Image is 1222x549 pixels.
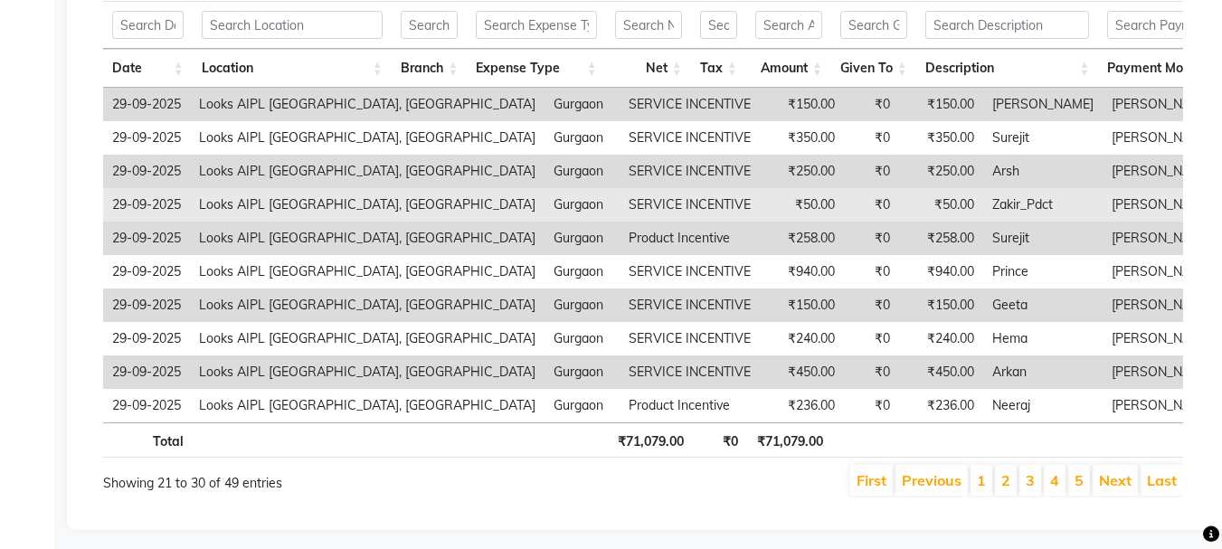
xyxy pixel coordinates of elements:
td: SERVICE INCENTIVE [620,322,760,355]
a: Previous [902,471,961,489]
td: ₹0 [844,188,899,222]
td: Looks AIPL [GEOGRAPHIC_DATA], [GEOGRAPHIC_DATA] [190,121,545,155]
td: Zakir_Pdct [983,188,1103,222]
td: Gurgaon [545,355,620,389]
input: Search Net [615,11,682,39]
a: 4 [1050,471,1059,489]
td: ₹236.00 [899,389,983,422]
td: 29-09-2025 [103,255,190,289]
td: ₹450.00 [899,355,983,389]
input: Search Location [202,11,383,39]
td: Gurgaon [545,188,620,222]
td: Hema [983,322,1103,355]
td: Arsh [983,155,1103,188]
td: ₹350.00 [760,121,844,155]
td: Looks AIPL [GEOGRAPHIC_DATA], [GEOGRAPHIC_DATA] [190,355,545,389]
td: ₹240.00 [760,322,844,355]
td: Gurgaon [545,222,620,255]
td: 29-09-2025 [103,355,190,389]
td: ₹0 [844,88,899,121]
a: Last [1147,471,1177,489]
td: ₹940.00 [760,255,844,289]
td: 29-09-2025 [103,88,190,121]
th: Branch: activate to sort column ascending [392,49,468,88]
input: Search Expense Type [476,11,596,39]
td: ₹250.00 [899,155,983,188]
th: Description: activate to sort column ascending [916,49,1098,88]
td: [PERSON_NAME] [983,88,1103,121]
th: ₹0 [693,422,747,458]
td: ₹150.00 [760,88,844,121]
th: Total [103,422,193,458]
td: Geeta [983,289,1103,322]
td: SERVICE INCENTIVE [620,155,760,188]
td: SERVICE INCENTIVE [620,121,760,155]
td: ₹240.00 [899,322,983,355]
td: Surejit [983,222,1103,255]
input: Search Branch [401,11,459,39]
td: ₹236.00 [760,389,844,422]
td: Surejit [983,121,1103,155]
td: ₹50.00 [899,188,983,222]
a: 1 [977,471,986,489]
td: 29-09-2025 [103,322,190,355]
td: ₹0 [844,121,899,155]
td: Neeraj [983,389,1103,422]
td: ₹150.00 [899,289,983,322]
td: ₹940.00 [899,255,983,289]
th: ₹71,079.00 [747,422,832,458]
input: Search Tax [700,11,737,39]
td: 29-09-2025 [103,222,190,255]
div: Showing 21 to 30 of 49 entries [103,463,537,493]
th: Location: activate to sort column ascending [193,49,392,88]
th: Net: activate to sort column ascending [606,49,691,88]
td: Looks AIPL [GEOGRAPHIC_DATA], [GEOGRAPHIC_DATA] [190,389,545,422]
td: 29-09-2025 [103,121,190,155]
td: ₹250.00 [760,155,844,188]
td: ₹450.00 [760,355,844,389]
a: 3 [1026,471,1035,489]
a: 2 [1001,471,1010,489]
td: Looks AIPL [GEOGRAPHIC_DATA], [GEOGRAPHIC_DATA] [190,88,545,121]
a: First [857,471,886,489]
td: ₹150.00 [899,88,983,121]
td: Looks AIPL [GEOGRAPHIC_DATA], [GEOGRAPHIC_DATA] [190,255,545,289]
input: Search Amount [755,11,822,39]
td: Product Incentive [620,389,760,422]
td: Looks AIPL [GEOGRAPHIC_DATA], [GEOGRAPHIC_DATA] [190,155,545,188]
td: SERVICE INCENTIVE [620,188,760,222]
input: Search Date [112,11,184,39]
a: 5 [1075,471,1084,489]
td: Gurgaon [545,155,620,188]
input: Search Given To [840,11,907,39]
td: Gurgaon [545,255,620,289]
th: Date: activate to sort column ascending [103,49,193,88]
td: SERVICE INCENTIVE [620,355,760,389]
td: ₹258.00 [899,222,983,255]
td: ₹350.00 [899,121,983,155]
td: SERVICE INCENTIVE [620,88,760,121]
td: ₹0 [844,222,899,255]
td: SERVICE INCENTIVE [620,289,760,322]
td: ₹0 [844,155,899,188]
td: Gurgaon [545,88,620,121]
td: 29-09-2025 [103,155,190,188]
td: Looks AIPL [GEOGRAPHIC_DATA], [GEOGRAPHIC_DATA] [190,289,545,322]
td: Looks AIPL [GEOGRAPHIC_DATA], [GEOGRAPHIC_DATA] [190,222,545,255]
td: Gurgaon [545,121,620,155]
td: ₹0 [844,322,899,355]
td: Arkan [983,355,1103,389]
th: Payment Mode: activate to sort column ascending [1098,49,1222,88]
td: ₹150.00 [760,289,844,322]
td: Prince [983,255,1103,289]
th: Given To: activate to sort column ascending [831,49,916,88]
td: Gurgaon [545,289,620,322]
input: Search Description [925,11,1089,39]
td: Looks AIPL [GEOGRAPHIC_DATA], [GEOGRAPHIC_DATA] [190,188,545,222]
td: 29-09-2025 [103,389,190,422]
td: 29-09-2025 [103,188,190,222]
td: ₹0 [844,389,899,422]
td: Gurgaon [545,322,620,355]
td: Looks AIPL [GEOGRAPHIC_DATA], [GEOGRAPHIC_DATA] [190,322,545,355]
a: Next [1099,471,1132,489]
